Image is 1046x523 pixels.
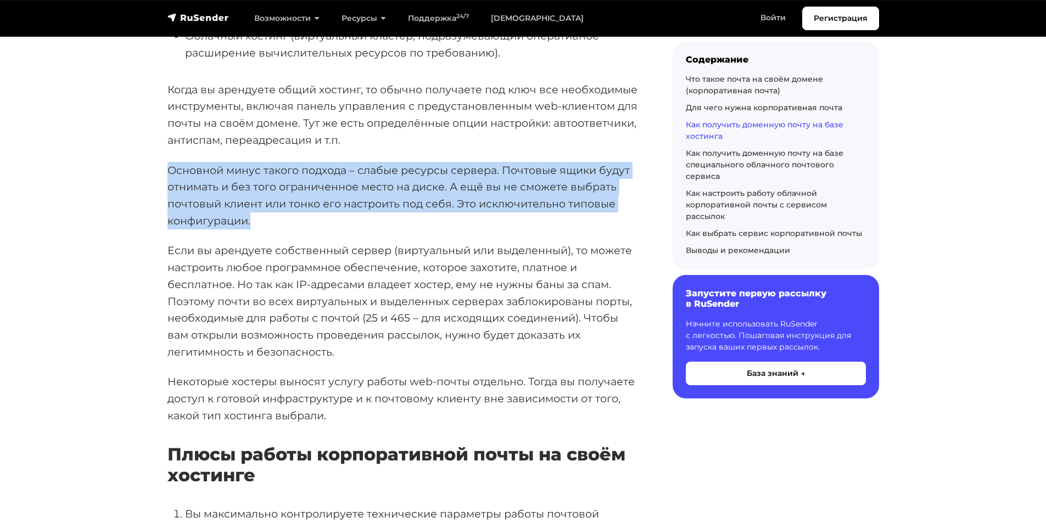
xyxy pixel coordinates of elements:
p: Начните использовать RuSender с легкостью. Пошаговая инструкция для запуска ваших первых рассылок. [686,318,866,353]
p: Если вы арендуете собственный сервер (виртуальный или выделенный), то можете настроить любое прог... [167,242,637,360]
a: Для чего нужна корпоративная почта [686,103,842,113]
a: Регистрация [802,7,879,30]
h3: Плюсы работы корпоративной почты на своём хостинге [167,444,637,486]
p: Когда вы арендуете общий хостинг, то обычно получаете под ключ все необходимые инструменты, включ... [167,81,637,149]
a: Выводы и рекомендации [686,245,790,255]
a: Как настроить работу облачной корпоративной почты с сервисом рассылок [686,188,827,221]
li: Облачный хостинг (виртуальный кластер, подразумевающий оперативное расширение вычислительных ресу... [185,27,637,61]
p: Основной минус такого подхода – слабые ресурсы сервера. Почтовые ящики будут отнимать и без того ... [167,162,637,229]
img: RuSender [167,12,229,23]
h6: Запустите первую рассылку в RuSender [686,288,866,309]
a: Что такое почта на своём домене (корпоративная почта) [686,74,823,95]
a: Как получить доменную почту на базе хостинга [686,120,843,141]
a: Запустите первую рассылку в RuSender Начните использовать RuSender с легкостью. Пошаговая инструк... [673,275,879,398]
a: Поддержка24/7 [397,7,480,30]
p: Некоторые хостеры выносят услугу работы web-почты отдельно. Тогда вы получаете доступ к готовой и... [167,373,637,424]
a: Как получить доменную почту на базе специального облачного почтового сервиса [686,148,843,181]
a: Как выбрать сервис корпоративной почты [686,228,862,238]
a: Войти [749,7,797,29]
a: Ресурсы [331,7,397,30]
div: Содержание [686,54,866,65]
a: [DEMOGRAPHIC_DATA] [480,7,595,30]
sup: 24/7 [456,13,469,20]
a: Возможности [243,7,331,30]
button: База знаний → [686,362,866,385]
